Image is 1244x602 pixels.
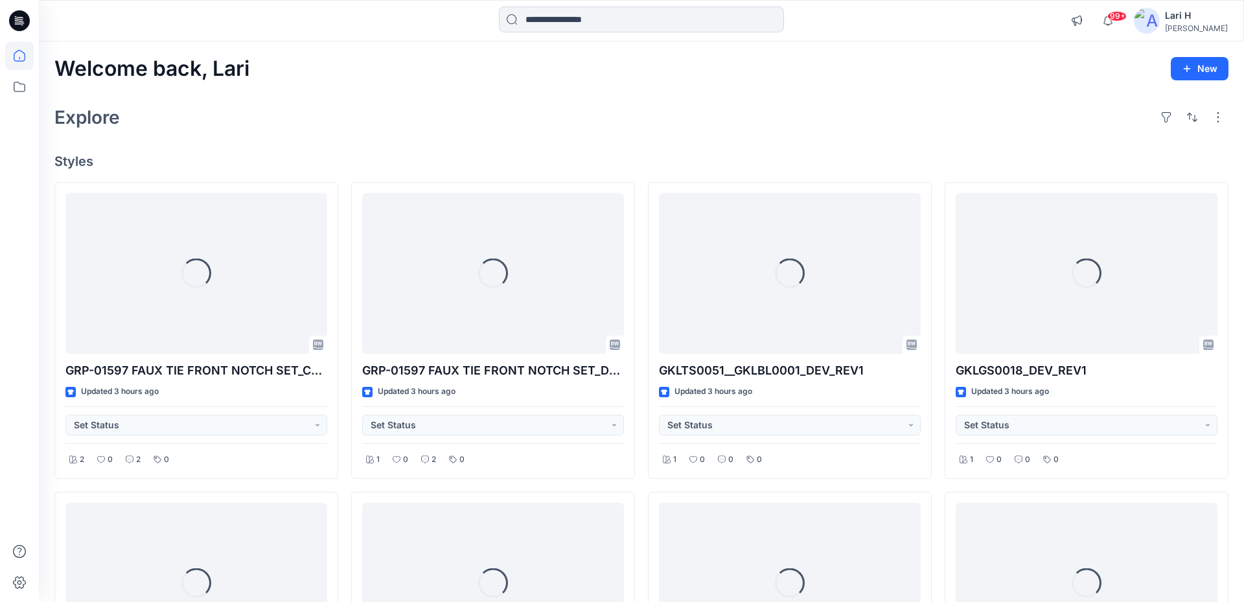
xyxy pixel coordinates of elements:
[136,453,141,467] p: 2
[659,362,921,380] p: GKLTS0051__GKLBL0001_DEV_REV1
[378,385,455,399] p: Updated 3 hours ago
[459,453,465,467] p: 0
[432,453,436,467] p: 2
[54,107,120,128] h2: Explore
[81,385,159,399] p: Updated 3 hours ago
[673,453,676,467] p: 1
[54,57,249,81] h2: Welcome back, Lari
[970,453,973,467] p: 1
[1134,8,1160,34] img: avatar
[1054,453,1059,467] p: 0
[1171,57,1228,80] button: New
[757,453,762,467] p: 0
[362,362,624,380] p: GRP-01597 FAUX TIE FRONT NOTCH SET_DEV_REV5
[700,453,705,467] p: 0
[108,453,113,467] p: 0
[956,362,1217,380] p: GKLGS0018_DEV_REV1
[728,453,733,467] p: 0
[1107,11,1127,21] span: 99+
[403,453,408,467] p: 0
[80,453,84,467] p: 2
[971,385,1049,399] p: Updated 3 hours ago
[54,154,1228,169] h4: Styles
[1025,453,1030,467] p: 0
[65,362,327,380] p: GRP-01597 FAUX TIE FRONT NOTCH SET_COLORWAY_REV5
[674,385,752,399] p: Updated 3 hours ago
[376,453,380,467] p: 1
[996,453,1002,467] p: 0
[1165,23,1228,33] div: [PERSON_NAME]
[164,453,169,467] p: 0
[1165,8,1228,23] div: Lari H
